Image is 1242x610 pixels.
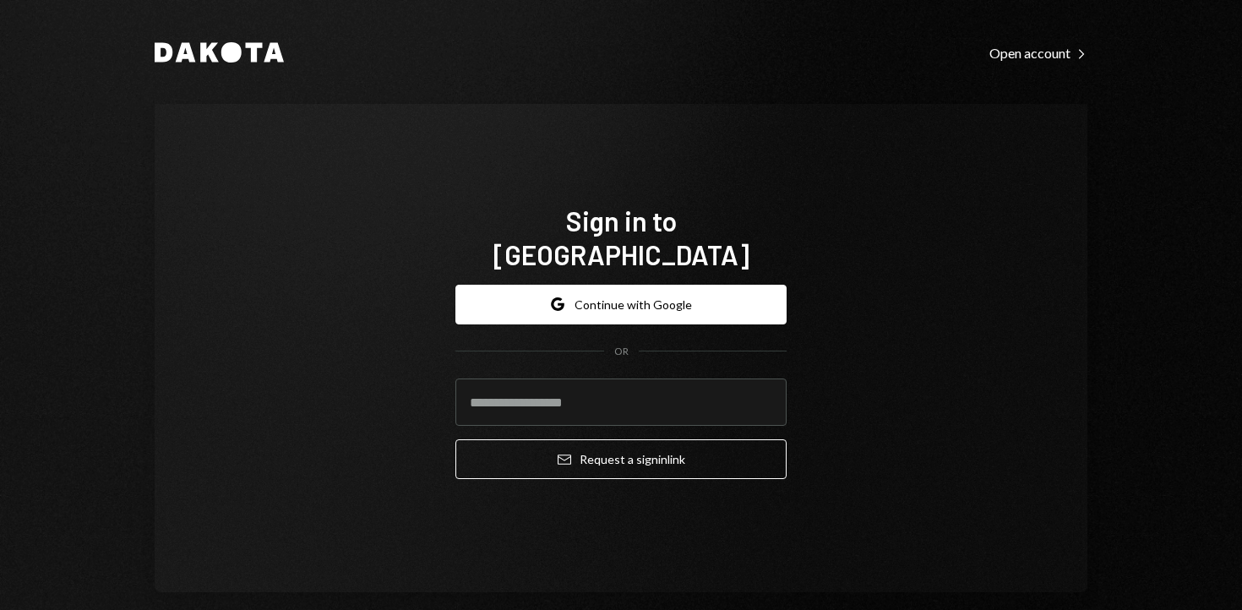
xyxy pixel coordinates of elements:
[455,285,787,324] button: Continue with Google
[989,45,1087,62] div: Open account
[455,439,787,479] button: Request a signinlink
[614,345,629,359] div: OR
[455,204,787,271] h1: Sign in to [GEOGRAPHIC_DATA]
[989,43,1087,62] a: Open account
